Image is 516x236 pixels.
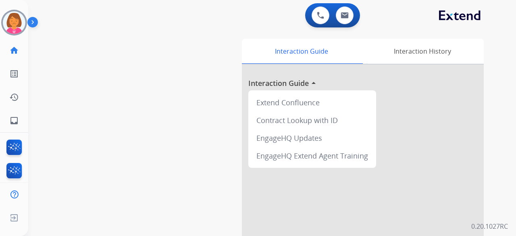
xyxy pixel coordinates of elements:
mat-icon: home [9,46,19,55]
div: Extend Confluence [252,94,373,111]
div: Interaction Guide [242,39,361,64]
mat-icon: list_alt [9,69,19,79]
img: avatar [3,11,25,34]
div: EngageHQ Extend Agent Training [252,147,373,165]
div: EngageHQ Updates [252,129,373,147]
p: 0.20.1027RC [471,221,508,231]
div: Interaction History [361,39,484,64]
div: Contract Lookup with ID [252,111,373,129]
mat-icon: inbox [9,116,19,125]
mat-icon: history [9,92,19,102]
